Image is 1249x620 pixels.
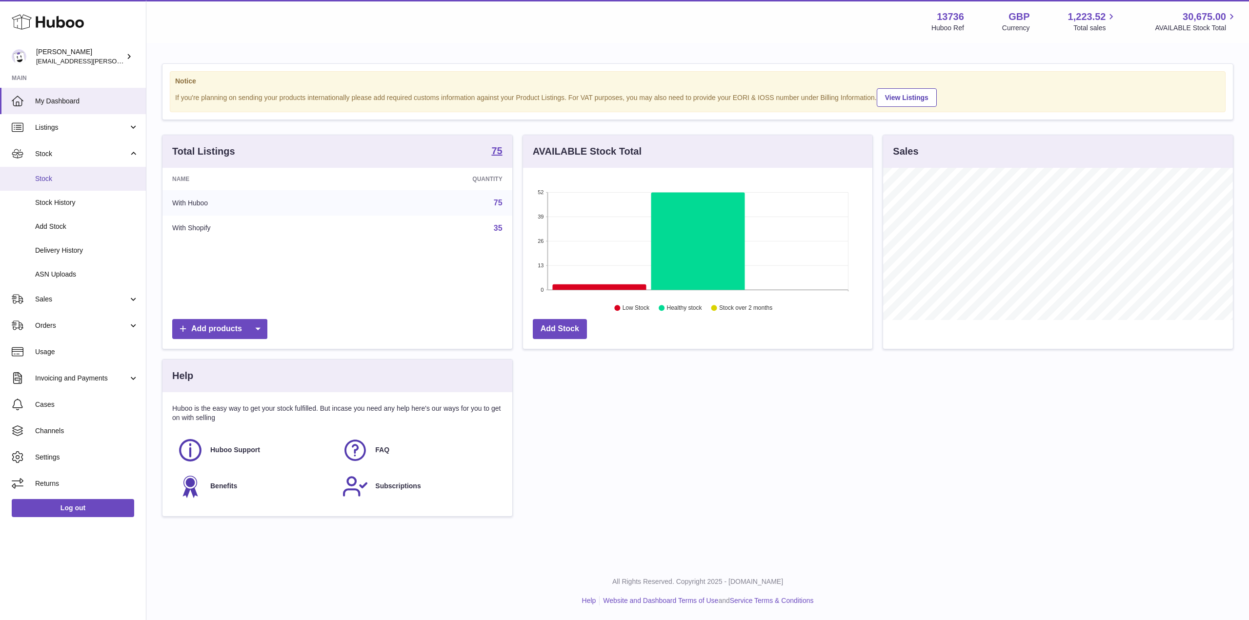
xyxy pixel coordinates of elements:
[177,437,332,463] a: Huboo Support
[1155,10,1237,33] a: 30,675.00 AVAILABLE Stock Total
[1073,23,1117,33] span: Total sales
[162,190,351,216] td: With Huboo
[172,369,193,382] h3: Help
[730,597,814,604] a: Service Terms & Conditions
[494,224,503,232] a: 35
[538,214,544,220] text: 39
[600,596,813,605] li: and
[538,238,544,244] text: 26
[342,473,497,500] a: Subscriptions
[35,222,139,231] span: Add Stock
[1155,23,1237,33] span: AVAILABLE Stock Total
[1183,10,1226,23] span: 30,675.00
[623,305,650,312] text: Low Stock
[35,400,139,409] span: Cases
[35,198,139,207] span: Stock History
[491,146,502,156] strong: 75
[162,168,351,190] th: Name
[877,88,937,107] a: View Listings
[35,123,128,132] span: Listings
[582,597,596,604] a: Help
[533,319,587,339] a: Add Stock
[177,473,332,500] a: Benefits
[494,199,503,207] a: 75
[35,270,139,279] span: ASN Uploads
[603,597,718,604] a: Website and Dashboard Terms of Use
[35,426,139,436] span: Channels
[35,479,139,488] span: Returns
[12,499,134,517] a: Log out
[1068,10,1117,33] a: 1,223.52 Total sales
[35,174,139,183] span: Stock
[342,437,497,463] a: FAQ
[35,149,128,159] span: Stock
[375,481,421,491] span: Subscriptions
[375,445,389,455] span: FAQ
[538,189,544,195] text: 52
[538,262,544,268] text: 13
[35,97,139,106] span: My Dashboard
[937,10,964,23] strong: 13736
[154,577,1241,586] p: All Rights Reserved. Copyright 2025 - [DOMAIN_NAME]
[666,305,702,312] text: Healthy stock
[893,145,918,158] h3: Sales
[172,145,235,158] h3: Total Listings
[931,23,964,33] div: Huboo Ref
[719,305,772,312] text: Stock over 2 months
[172,319,267,339] a: Add products
[351,168,512,190] th: Quantity
[35,347,139,357] span: Usage
[162,216,351,241] td: With Shopify
[1002,23,1030,33] div: Currency
[35,321,128,330] span: Orders
[35,295,128,304] span: Sales
[12,49,26,64] img: horia@orea.uk
[1068,10,1106,23] span: 1,223.52
[491,146,502,158] a: 75
[210,445,260,455] span: Huboo Support
[35,246,139,255] span: Delivery History
[36,47,124,66] div: [PERSON_NAME]
[210,481,237,491] span: Benefits
[541,287,544,293] text: 0
[35,374,128,383] span: Invoicing and Payments
[36,57,196,65] span: [EMAIL_ADDRESS][PERSON_NAME][DOMAIN_NAME]
[533,145,642,158] h3: AVAILABLE Stock Total
[1008,10,1029,23] strong: GBP
[175,87,1220,107] div: If you're planning on sending your products internationally please add required customs informati...
[35,453,139,462] span: Settings
[175,77,1220,86] strong: Notice
[172,404,503,422] p: Huboo is the easy way to get your stock fulfilled. But incase you need any help here's our ways f...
